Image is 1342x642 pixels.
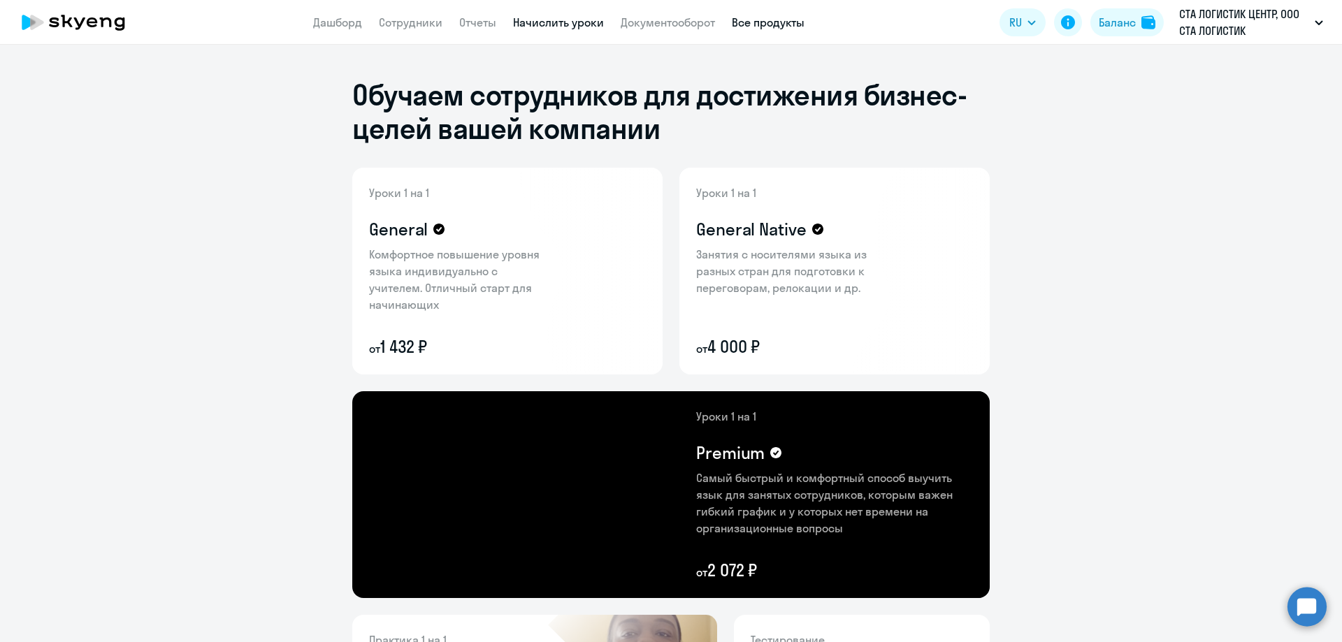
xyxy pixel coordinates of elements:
p: 1 432 ₽ [369,335,551,358]
small: от [369,342,380,356]
a: Документооборот [621,15,715,29]
div: Баланс [1099,14,1136,31]
p: Занятия с носителями языка из разных стран для подготовки к переговорам, релокации и др. [696,246,878,296]
h4: General [369,218,428,240]
p: 2 072 ₽ [696,559,973,581]
p: Самый быстрый и комфортный способ выучить язык для занятых сотрудников, которым важен гибкий граф... [696,469,973,537]
span: RU [1009,14,1022,31]
p: Уроки 1 на 1 [696,184,878,201]
img: general-native-content-bg.png [679,168,900,374]
h1: Обучаем сотрудников для достижения бизнес-целей вашей компании [352,78,990,145]
a: Сотрудники [379,15,442,29]
h4: General Native [696,218,807,240]
p: 4 000 ₽ [696,335,878,358]
p: СТА ЛОГИСТИК ЦЕНТР, ООО СТА ЛОГИСТИК [1179,6,1309,39]
p: Комфортное повышение уровня языка индивидуально с учителем. Отличный старт для начинающих [369,246,551,313]
img: premium-content-bg.png [502,391,990,598]
small: от [696,565,707,579]
img: balance [1141,15,1155,29]
a: Начислить уроки [513,15,604,29]
small: от [696,342,707,356]
button: Балансbalance [1090,8,1164,36]
p: Уроки 1 на 1 [696,408,973,425]
h4: Premium [696,442,765,464]
a: Все продукты [732,15,805,29]
a: Отчеты [459,15,496,29]
button: RU [1000,8,1046,36]
a: Дашборд [313,15,362,29]
button: СТА ЛОГИСТИК ЦЕНТР, ООО СТА ЛОГИСТИК [1172,6,1330,39]
img: general-content-bg.png [352,168,563,374]
p: Уроки 1 на 1 [369,184,551,201]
